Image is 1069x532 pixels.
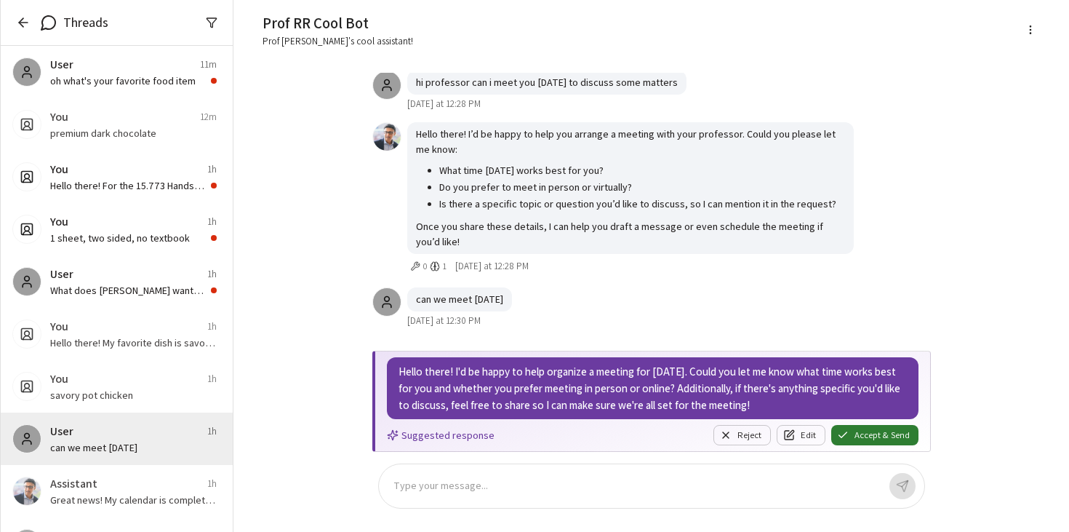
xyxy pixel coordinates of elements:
[207,373,217,386] span: 1h
[207,268,217,281] span: 1h
[207,215,217,229] span: 1h
[50,336,217,350] p: Hello there! My favorite dish is savory pot chicken. It's such a comforting and delicious meal th...
[200,58,217,71] span: 11m
[207,477,217,491] span: 1h
[407,98,481,111] span: [DATE] at 12:28 PM
[50,74,205,88] p: oh what's your favorite food item
[455,260,529,273] span: [DATE] at 12:28 PM
[373,122,401,151] img: User avatar
[416,127,845,157] p: Hello there! I’d be happy to help you arrange a meeting with your professor. Could you please let...
[50,283,205,298] p: What does [PERSON_NAME] want with [PERSON_NAME]
[200,111,217,124] span: 12m
[407,314,481,327] span: [DATE] at 12:30 PM
[439,163,845,180] li: What time [DATE] works best for you?
[439,180,845,196] li: Do you prefer to meet in person or virtually?
[207,163,217,176] span: 1h
[831,425,918,445] button: Accept & Send
[50,178,205,193] p: Hello there! For the 15.773 Hands-on Deep Learning midterm, you're allowed to bring one two-sided...
[439,196,845,213] li: Is there a specific topic or question you’d like to discuss, so I can mention it in the request?
[50,493,217,507] p: Great news! My calendar is completely open [DATE], so I’m flexible and can meet at any time that ...
[387,429,399,441] svg: Suggested response
[416,75,678,90] p: hi professor can i meet you [DATE] to discuss some matters
[399,363,907,413] p: Hello there! I'd be happy to help organize a meeting for [DATE]. Could you let me know what time ...
[407,257,449,276] button: 0 tools, 1 memory
[777,425,825,445] button: Edit
[50,231,205,245] p: 1 sheet, two sided, no textbook
[50,388,217,402] p: savory pot chicken
[50,440,217,455] p: can we meet [DATE]
[423,260,427,273] span: 0
[207,320,217,333] span: 1h
[416,292,503,307] p: can we meet [DATE]
[207,425,217,438] span: 1h
[713,425,771,445] button: Reject
[50,126,217,140] p: premium dark chocolate
[401,428,495,442] p: Suggested response
[416,219,845,250] p: Once you share these details, I can help you draft a message or even schedule the meeting if you’...
[263,34,846,49] span: Prof [PERSON_NAME]'s cool assistant!
[443,260,447,273] span: 1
